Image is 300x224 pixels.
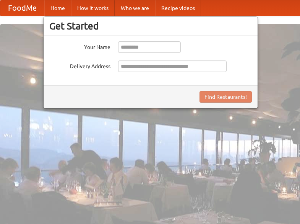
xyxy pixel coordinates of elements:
[49,60,110,70] label: Delivery Address
[49,20,252,32] h3: Get Started
[155,0,201,16] a: Recipe videos
[71,0,115,16] a: How it works
[0,0,44,16] a: FoodMe
[49,41,110,51] label: Your Name
[115,0,155,16] a: Who we are
[199,91,252,103] button: Find Restaurants!
[44,0,71,16] a: Home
